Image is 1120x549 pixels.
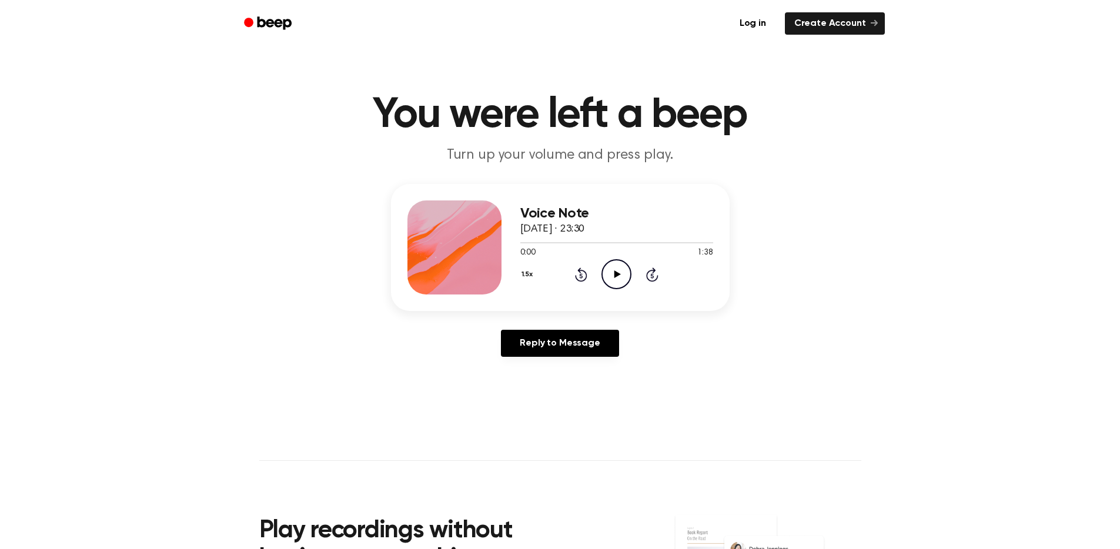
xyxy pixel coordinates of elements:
a: Beep [236,12,302,35]
span: 0:00 [520,247,536,259]
span: 1:38 [697,247,713,259]
h3: Voice Note [520,206,713,222]
p: Turn up your volume and press play. [335,146,786,165]
a: Log in [728,10,778,37]
button: 1.5x [520,265,537,284]
h1: You were left a beep [259,94,861,136]
a: Create Account [785,12,885,35]
a: Reply to Message [501,330,618,357]
span: [DATE] · 23:30 [520,224,585,235]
